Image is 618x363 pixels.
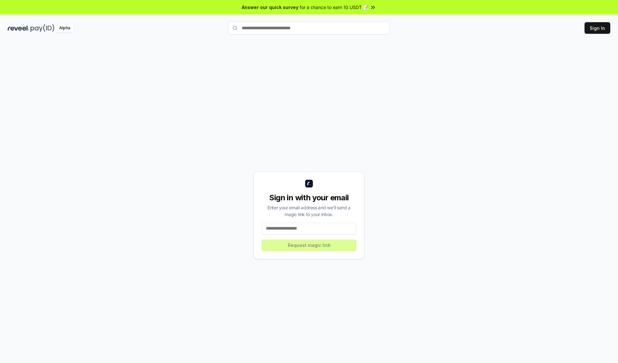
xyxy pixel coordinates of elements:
img: reveel_dark [8,24,29,32]
div: Sign in with your email [262,193,356,203]
span: Answer our quick survey [242,4,298,11]
span: for a chance to earn 10 USDT 📝 [300,4,369,11]
img: pay_id [31,24,54,32]
button: Sign In [585,22,610,34]
div: Enter your email address and we’ll send a magic link to your inbox. [262,204,356,218]
div: Alpha [56,24,74,32]
img: logo_small [305,180,313,187]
